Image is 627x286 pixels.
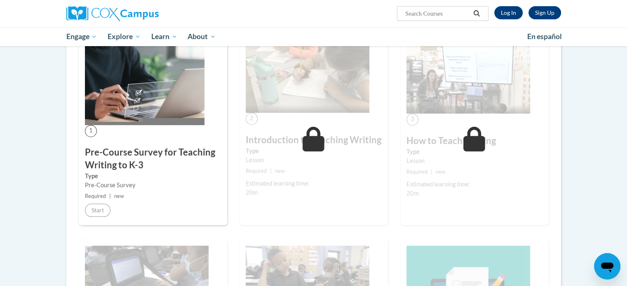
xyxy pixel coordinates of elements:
h3: Introduction to Teaching Writing [246,134,382,146]
div: Estimated learning time: [246,179,382,188]
label: Type [85,172,221,181]
a: Log In [494,6,523,19]
span: Explore [108,32,141,42]
span: new [275,168,285,174]
button: Start [85,204,110,217]
a: Explore [102,27,146,46]
label: Type [406,147,542,156]
span: Required [246,168,267,174]
span: new [114,193,124,199]
span: | [270,168,272,174]
span: En español [527,32,562,41]
a: Register [528,6,561,19]
div: Lesson [246,156,382,165]
button: Search [470,9,483,19]
span: About [188,32,216,42]
h3: Pre-Course Survey for Teaching Writing to K-3 [85,146,221,172]
a: Cox Campus [66,6,223,21]
span: Required [85,193,106,199]
img: Course Image [85,45,204,125]
input: Search Courses [404,9,470,19]
span: Required [406,169,427,175]
label: Type [246,146,382,156]
span: Learn [151,32,177,42]
span: 20m [406,190,419,197]
h3: How to Teach Writing [406,135,542,147]
img: Cox Campus [66,6,159,21]
a: About [182,27,221,46]
div: Main menu [54,27,573,46]
iframe: Button to launch messaging window [594,253,620,279]
div: Pre-Course Survey [85,181,221,190]
span: 20m [246,189,258,196]
a: Engage [61,27,103,46]
span: new [436,169,446,175]
span: 3 [406,114,418,126]
span: 2 [246,113,258,125]
div: Lesson [406,156,542,165]
a: Learn [146,27,183,46]
span: | [431,169,432,175]
img: Course Image [246,45,369,113]
span: Engage [66,32,97,42]
div: Estimated learning time: [406,180,542,189]
span: 1 [85,125,97,137]
span: | [109,193,111,199]
img: Course Image [406,45,530,114]
a: En español [522,28,567,45]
